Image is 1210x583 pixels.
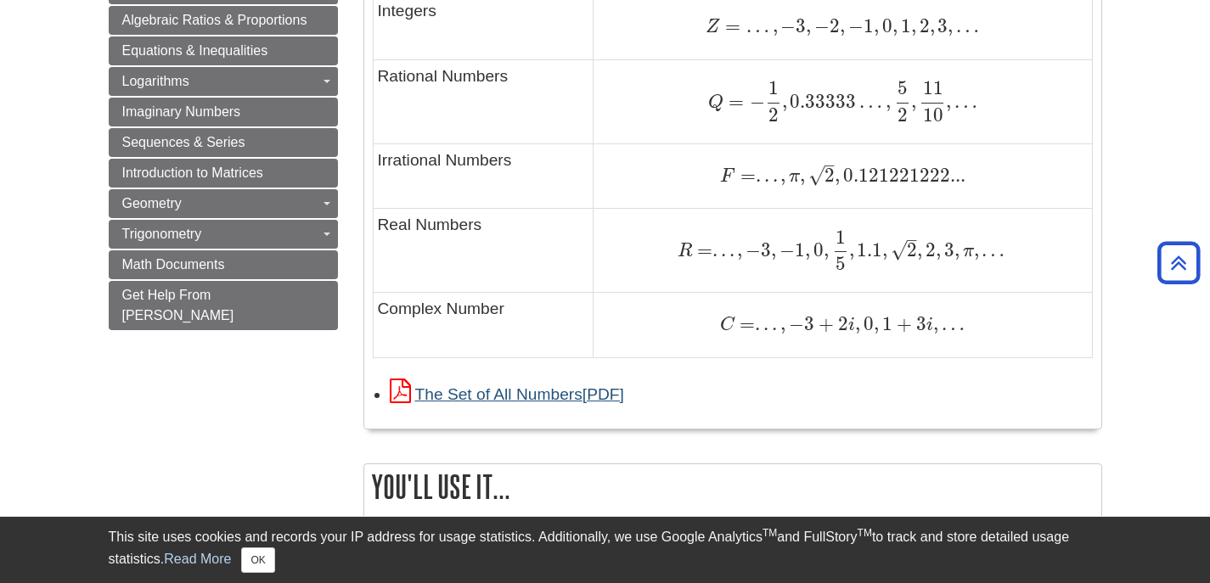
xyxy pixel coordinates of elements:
[840,14,845,37] span: ,
[916,14,930,37] span: 2
[912,312,926,335] span: 3
[109,36,338,65] a: Equations & Inequalities
[917,238,922,261] span: ,
[768,104,779,126] span: 2
[933,312,938,335] span: ,
[892,312,912,335] span: +
[373,209,593,293] td: Real Numbers
[109,67,338,96] a: Logarithms
[845,14,864,37] span: −
[769,14,778,37] span: ,
[911,90,916,113] span: ,
[855,312,860,335] span: ,
[122,288,234,322] span: Get Help From [PERSON_NAME]
[814,312,834,335] span: +
[109,220,338,249] a: Trigonometry
[979,238,1005,261] span: …
[938,312,965,335] span: …
[778,164,786,187] span: ,
[122,13,307,27] span: Algebraic Ratios & Proportions
[373,143,593,209] td: Irrational Numbers
[796,14,806,37] span: 3
[692,238,712,261] span: =
[874,312,879,335] span: ,
[734,238,743,261] span: ,
[742,238,761,261] span: −
[805,238,810,261] span: ,
[836,226,846,249] span: 1
[109,281,338,330] a: Get Help From [PERSON_NAME]
[164,552,231,566] a: Read More
[718,238,726,261] span: .
[109,189,338,218] a: Geometry
[860,312,874,335] span: 0
[768,312,777,335] span: .
[109,527,1102,573] div: This site uses cookies and records your IP address for usage statistics. Additionally, we use Goo...
[911,14,916,37] span: ,
[771,238,776,261] span: ,
[364,464,1101,509] h2: You'll use it...
[879,312,892,335] span: 1
[122,165,263,180] span: Introduction to Matrices
[761,238,771,261] span: 3
[723,90,744,113] span: =
[769,164,778,187] span: .
[756,164,761,187] span: .
[373,59,593,143] td: Rational Numbers
[760,312,768,335] span: .
[811,14,830,37] span: −
[720,14,740,37] span: =
[856,90,882,113] span: …
[720,167,734,186] span: F
[122,104,241,119] span: Imaginary Numbers
[954,238,960,261] span: ,
[806,14,811,37] span: ,
[740,14,768,37] span: …
[744,90,764,113] span: −
[879,14,892,37] span: 0
[898,104,908,126] span: 2
[122,135,245,149] span: Sequences & Series
[898,76,908,99] span: 5
[926,316,933,334] span: i
[122,196,182,210] span: Geometry
[874,14,879,37] span: ,
[800,164,805,187] span: ,
[761,164,769,187] span: .
[974,238,979,261] span: ,
[241,547,274,573] button: Close
[795,238,805,261] span: 1
[882,238,887,261] span: ,
[854,238,883,261] span: 1.1
[907,238,917,261] span: 2
[122,227,202,241] span: Trigonometry
[785,167,800,186] span: π
[891,238,907,261] span: √
[835,164,840,187] span: ,
[953,14,979,37] span: …
[708,93,723,112] span: Q
[726,238,734,261] span: .
[951,90,977,113] span: …
[109,98,338,126] a: Imaginary Numbers
[755,312,760,335] span: .
[923,104,943,126] span: 10
[712,238,718,261] span: .
[907,228,917,251] span: –
[810,238,824,261] span: 0
[787,90,857,113] span: 0.33333
[848,316,855,334] span: i
[948,14,953,37] span: ,
[898,14,911,37] span: 1
[923,76,943,99] span: 11
[768,76,779,99] span: 1
[936,238,941,261] span: ,
[109,128,338,157] a: Sequences & Series
[892,14,898,37] span: ,
[778,14,796,37] span: −
[720,316,734,334] span: C
[678,242,692,261] span: R
[960,242,974,261] span: π
[122,74,189,88] span: Logarithms
[882,90,891,113] span: ,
